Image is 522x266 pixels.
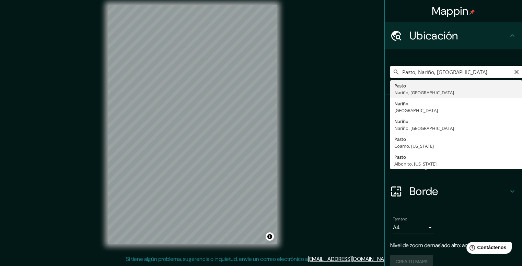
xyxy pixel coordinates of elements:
[394,125,454,131] font: Nariño, [GEOGRAPHIC_DATA]
[266,232,274,241] button: Activar o desactivar atribución
[469,9,475,15] img: pin-icon.png
[126,255,308,263] font: Si tiene algún problema, sugerencia o inquietud, envíe un correo electrónico a
[385,22,522,49] div: Ubicación
[432,4,468,18] font: Mappin
[394,83,406,89] font: Pasto
[394,100,408,107] font: Nariño
[385,123,522,150] div: Estilo
[409,28,458,43] font: Ubicación
[385,178,522,205] div: Borde
[393,216,407,222] font: Tamaño
[514,68,519,75] button: Claro
[409,184,438,198] font: Borde
[461,239,514,258] iframe: Lanzador de widgets de ayuda
[394,118,408,124] font: Nariño
[108,5,277,244] canvas: Mapa
[394,136,406,142] font: Pasto
[393,224,400,231] font: A4
[390,66,522,78] input: Elige tu ciudad o zona
[308,255,393,263] a: [EMAIL_ADDRESS][DOMAIN_NAME]
[385,95,522,123] div: Patas
[390,242,489,249] font: Nivel de zoom demasiado alto: amplíe más
[394,161,437,167] font: Aibonito, [US_STATE]
[394,89,454,96] font: Nariño, [GEOGRAPHIC_DATA]
[385,150,522,178] div: Disposición
[393,222,434,233] div: A4
[394,154,406,160] font: Pasto
[394,107,438,113] font: [GEOGRAPHIC_DATA]
[394,143,434,149] font: Coamo, [US_STATE]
